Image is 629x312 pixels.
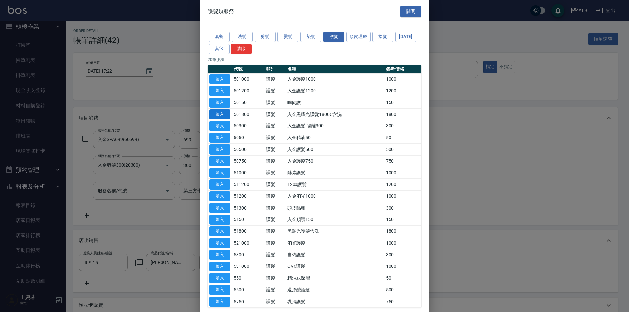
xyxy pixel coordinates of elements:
[264,190,286,202] td: 護髮
[286,261,385,272] td: OVC護髮
[384,155,421,167] td: 750
[232,108,264,120] td: 501800
[384,65,421,73] th: 參考價格
[264,155,286,167] td: 護髮
[384,296,421,307] td: 750
[384,249,421,261] td: 300
[384,97,421,108] td: 150
[384,167,421,179] td: 1000
[384,284,421,296] td: 500
[286,85,385,97] td: 入金護髮1200
[264,272,286,284] td: 護髮
[209,191,230,201] button: 加入
[264,214,286,226] td: 護髮
[286,249,385,261] td: 自備護髮
[372,32,393,42] button: 接髮
[384,85,421,97] td: 1200
[264,178,286,190] td: 護髮
[209,226,230,236] button: 加入
[209,32,230,42] button: 套餐
[264,225,286,237] td: 護髮
[232,97,264,108] td: 50150
[264,261,286,272] td: 護髮
[232,32,253,42] button: 洗髮
[286,167,385,179] td: 酵素護髮
[286,97,385,108] td: 瞬間護
[209,273,230,283] button: 加入
[384,261,421,272] td: 1000
[286,237,385,249] td: 消光護髮
[264,202,286,214] td: 護髮
[232,284,264,296] td: 5500
[209,214,230,225] button: 加入
[209,144,230,155] button: 加入
[264,237,286,249] td: 護髮
[232,178,264,190] td: 511200
[264,284,286,296] td: 護髮
[264,296,286,307] td: 護髮
[384,73,421,85] td: 1000
[209,179,230,190] button: 加入
[384,132,421,143] td: 50
[232,73,264,85] td: 501000
[209,98,230,108] button: 加入
[384,237,421,249] td: 1000
[232,214,264,226] td: 5150
[264,167,286,179] td: 護髮
[255,32,276,42] button: 剪髮
[209,74,230,84] button: 加入
[384,225,421,237] td: 1800
[286,190,385,202] td: 入金消光1000
[384,214,421,226] td: 150
[264,73,286,85] td: 護髮
[286,284,385,296] td: 還原酸護髮
[346,32,371,42] button: 頭皮理療
[209,249,230,260] button: 加入
[232,132,264,143] td: 5050
[286,108,385,120] td: 入金黑耀光護髮1800C含洗
[277,32,298,42] button: 燙髮
[286,65,385,73] th: 名稱
[384,108,421,120] td: 1800
[286,132,385,143] td: 入金精油50
[286,73,385,85] td: 入金護髮1000
[286,120,385,132] td: 入金護髮.隔離300
[286,143,385,155] td: 入金護髮500
[264,108,286,120] td: 護髮
[286,225,385,237] td: 黑耀光護髮含洗
[264,85,286,97] td: 護髮
[209,133,230,143] button: 加入
[232,249,264,261] td: 5300
[209,238,230,248] button: 加入
[286,155,385,167] td: 入金護髮750
[232,143,264,155] td: 50500
[395,32,416,42] button: [DATE]
[232,155,264,167] td: 50750
[209,86,230,96] button: 加入
[286,178,385,190] td: 1200護髮
[232,202,264,214] td: 51300
[286,214,385,226] td: 入金順護150
[400,5,421,17] button: 關閉
[384,272,421,284] td: 50
[384,143,421,155] td: 500
[208,56,421,62] p: 20 筆服務
[209,203,230,213] button: 加入
[232,225,264,237] td: 51800
[384,120,421,132] td: 300
[264,249,286,261] td: 護髮
[209,285,230,295] button: 加入
[232,237,264,249] td: 521000
[384,178,421,190] td: 1200
[384,190,421,202] td: 1000
[208,8,234,14] span: 護髮類服務
[264,143,286,155] td: 護髮
[286,296,385,307] td: 乳清護髮
[209,261,230,271] button: 加入
[286,272,385,284] td: 精油或深層
[209,296,230,306] button: 加入
[232,296,264,307] td: 5750
[300,32,321,42] button: 染髮
[209,156,230,166] button: 加入
[209,168,230,178] button: 加入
